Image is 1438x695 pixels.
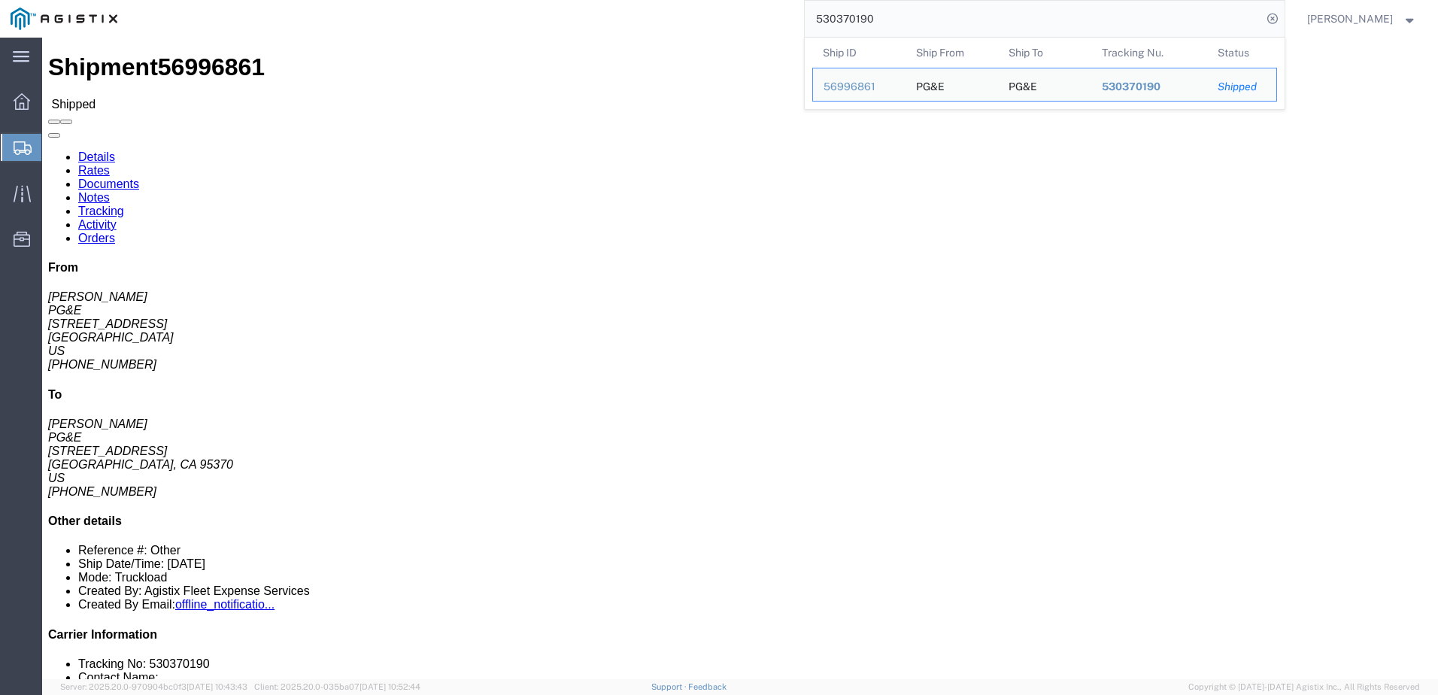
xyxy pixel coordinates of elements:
[42,38,1438,679] iframe: FS Legacy Container
[651,682,689,691] a: Support
[11,8,117,30] img: logo
[1009,68,1037,101] div: PG&E
[998,38,1091,68] th: Ship To
[1218,79,1266,95] div: Shipped
[1091,38,1207,68] th: Tracking Nu.
[905,38,998,68] th: Ship From
[254,682,420,691] span: Client: 2025.20.0-035ba07
[60,682,247,691] span: Server: 2025.20.0-970904bc0f3
[812,38,1285,109] table: Search Results
[824,79,895,95] div: 56996861
[1188,681,1420,693] span: Copyright © [DATE]-[DATE] Agistix Inc., All Rights Reserved
[187,682,247,691] span: [DATE] 10:43:43
[915,68,944,101] div: PG&E
[805,1,1262,37] input: Search for shipment number, reference number
[1101,79,1197,95] div: 530370190
[1101,80,1160,93] span: 530370190
[688,682,727,691] a: Feedback
[359,682,420,691] span: [DATE] 10:52:44
[1306,10,1418,28] button: [PERSON_NAME]
[1207,38,1277,68] th: Status
[812,38,906,68] th: Ship ID
[1307,11,1393,27] span: Deni Smith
